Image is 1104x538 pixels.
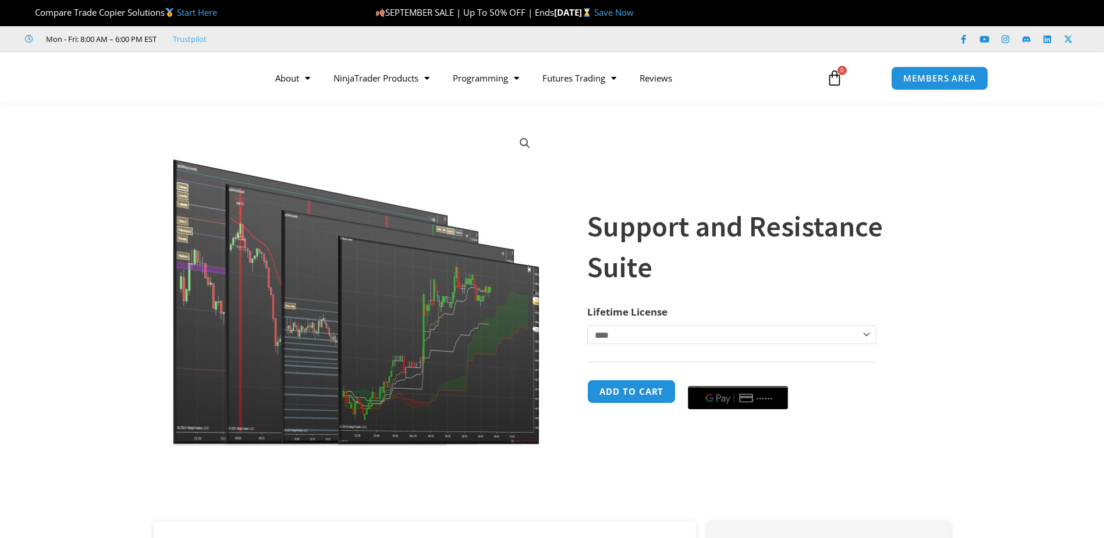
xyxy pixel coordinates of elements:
[116,57,241,99] img: LogoAI | Affordable Indicators – NinjaTrader
[43,32,157,46] span: Mon - Fri: 8:00 AM – 6:00 PM EST
[891,66,988,90] a: MEMBERS AREA
[531,65,628,91] a: Futures Trading
[688,386,788,409] button: Buy with GPay
[594,6,634,18] a: Save Now
[264,65,322,91] a: About
[583,8,591,17] img: ⌛
[322,65,441,91] a: NinjaTrader Products
[757,394,775,402] text: ••••••
[173,32,207,46] a: Trustpilot
[376,8,385,17] img: 🍂
[264,65,813,91] nav: Menu
[587,305,668,318] label: Lifetime License
[837,66,847,75] span: 0
[587,206,927,288] h1: Support and Resistance Suite
[903,74,976,83] span: MEMBERS AREA
[170,124,544,446] img: Support and Resistance Suite 1
[177,6,217,18] a: Start Here
[25,6,217,18] span: Compare Trade Copier Solutions
[514,133,535,154] a: View full-screen image gallery
[375,6,554,18] span: SEPTEMBER SALE | Up To 50% OFF | Ends
[809,61,860,95] a: 0
[686,378,790,379] iframe: Secure payment input frame
[554,6,594,18] strong: [DATE]
[587,380,676,403] button: Add to cart
[628,65,684,91] a: Reviews
[165,8,174,17] img: 🥇
[26,8,34,17] img: 🏆
[441,65,531,91] a: Programming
